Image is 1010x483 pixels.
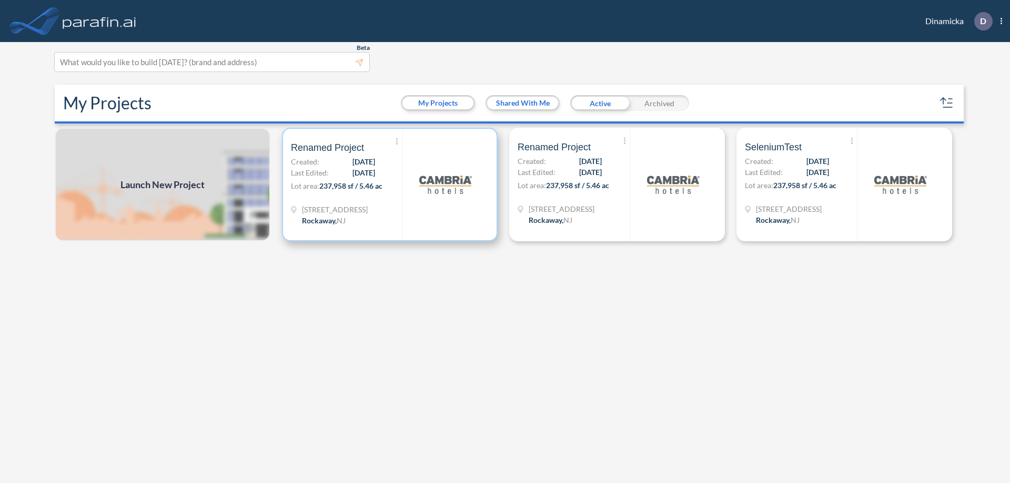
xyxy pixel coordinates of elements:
[55,128,270,241] a: Launch New Project
[302,204,368,215] span: 321 Mt Hope Ave
[546,181,609,190] span: 237,958 sf / 5.46 ac
[291,167,329,178] span: Last Edited:
[419,158,472,211] img: logo
[756,215,791,224] span: Rockaway ,
[55,128,270,241] img: add
[579,167,602,178] span: [DATE]
[756,214,800,225] div: Rockaway, NJ
[518,156,546,167] span: Created:
[980,16,986,26] p: D
[302,215,346,226] div: Rockaway, NJ
[319,181,382,190] span: 237,958 sf / 5.46 ac
[745,141,802,153] span: SeleniumTest
[773,181,836,190] span: 237,958 sf / 5.46 ac
[402,97,473,109] button: My Projects
[745,156,773,167] span: Created:
[352,156,375,167] span: [DATE]
[630,95,689,111] div: Archived
[291,141,364,154] span: Renamed Project
[337,216,346,225] span: NJ
[938,95,955,111] button: sort
[910,12,1002,30] div: Dinamicka
[529,203,594,214] span: 321 Mt Hope Ave
[291,181,319,190] span: Lot area:
[63,93,151,113] h2: My Projects
[60,11,138,32] img: logo
[529,214,572,225] div: Rockaway, NJ
[518,181,546,190] span: Lot area:
[120,178,205,192] span: Launch New Project
[518,141,591,153] span: Renamed Project
[357,44,370,52] span: Beta
[518,167,555,178] span: Last Edited:
[291,156,319,167] span: Created:
[563,215,572,224] span: NJ
[579,156,602,167] span: [DATE]
[745,181,773,190] span: Lot area:
[756,203,822,214] span: 321 Mt Hope Ave
[302,216,337,225] span: Rockaway ,
[745,167,783,178] span: Last Edited:
[791,215,800,224] span: NJ
[529,215,563,224] span: Rockaway ,
[806,167,829,178] span: [DATE]
[806,156,829,167] span: [DATE]
[874,158,927,211] img: logo
[352,167,375,178] span: [DATE]
[647,158,700,211] img: logo
[570,95,630,111] div: Active
[487,97,558,109] button: Shared With Me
